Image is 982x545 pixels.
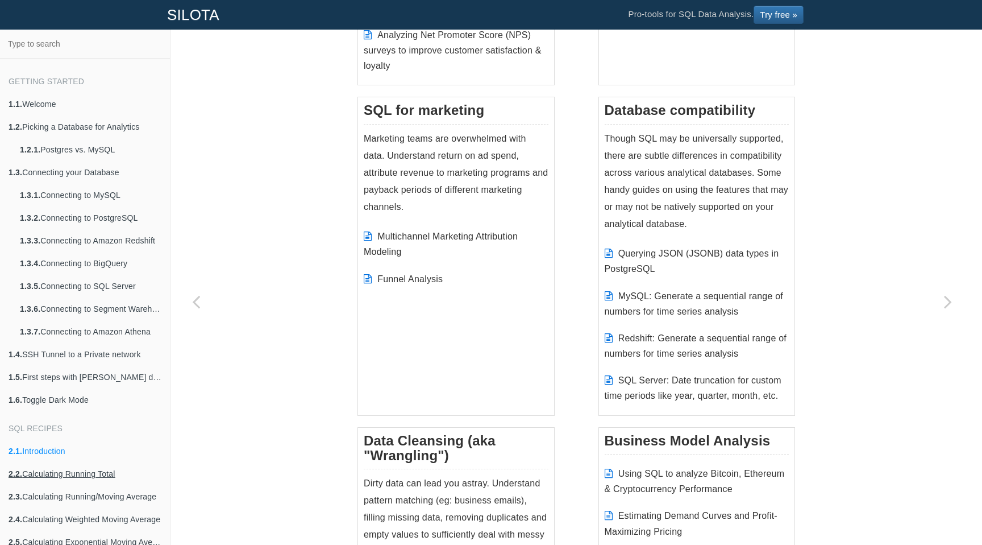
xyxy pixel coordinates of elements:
[20,327,40,336] b: 1.3.7.
[605,511,777,536] a: Estimating Demand Curves and Profit-Maximizing Pricing
[605,333,787,358] a: Redshift: Generate a sequential range of numbers for time series analysis
[605,433,789,455] h3: Business Model Analysis
[20,236,40,245] b: 1.3.3.
[20,191,40,200] b: 1.3.1.
[11,298,170,320] a: 1.3.6.Connecting to Segment Warehouse
[925,488,968,531] iframe: Drift Widget Chat Controller
[3,33,167,55] input: Type to search
[11,252,170,275] a: 1.3.4.Connecting to BigQuery
[364,130,548,216] p: Marketing teams are overwhelmed with data. Understand return on ad spend, attribute revenue to ma...
[364,103,548,124] h3: SQL for marketing
[605,103,789,124] h3: Database compatibility
[11,320,170,343] a: 1.3.7.Connecting to Amazon Athena
[11,138,170,161] a: 1.2.1.Postgres vs. MySQL
[9,373,22,382] b: 1.5.
[20,282,40,291] b: 1.3.5.
[9,350,22,359] b: 1.4.
[9,100,22,109] b: 1.1.
[11,229,170,252] a: 1.3.3.Connecting to Amazon Redshift
[9,469,22,478] b: 2.2.
[605,249,779,274] a: Querying JSON (JSONB) data types in PostgreSQL
[11,275,170,298] a: 1.3.5.Connecting to SQL Server
[605,375,781,401] a: SQL Server: Date truncation for custom time periods like year, quarter, month, etc.
[377,274,443,284] a: Funnel Analysis
[9,515,22,524] b: 2.4.
[9,395,22,404] b: 1.6.
[605,469,785,494] a: Using SQL to analyze Bitcoin, Ethereum & Cryptocurrency Performance
[617,1,815,29] li: Pro-tools for SQL Data Analysis.
[20,304,40,313] b: 1.3.6.
[9,122,22,131] b: 1.2.
[754,6,804,24] a: Try free »
[9,168,22,177] b: 1.3.
[9,447,22,456] b: 2.1.
[11,184,170,207] a: 1.3.1.Connecting to MySQL
[159,1,228,29] a: SILOTA
[20,213,40,222] b: 1.3.2.
[170,58,222,545] a: Previous page: Toggle Dark Mode
[364,232,518,257] a: Multichannel Marketing Attribution Modeling
[364,433,548,470] h3: Data Cleansing (aka "Wrangling")
[11,207,170,229] a: 1.3.2.Connecting to PostgreSQL
[605,130,789,233] p: Though SQL may be universally supported, there are subtle differences in compatibility across var...
[605,291,783,316] a: MySQL: Generate a sequential range of numbers for time series analysis
[922,58,973,545] a: Next page: Calculating Running Total
[9,492,22,501] b: 2.3.
[20,145,40,154] b: 1.2.1.
[364,30,542,71] a: Analyzing Net Promoter Score (NPS) surveys to improve customer satisfaction & loyalty
[20,259,40,268] b: 1.3.4.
